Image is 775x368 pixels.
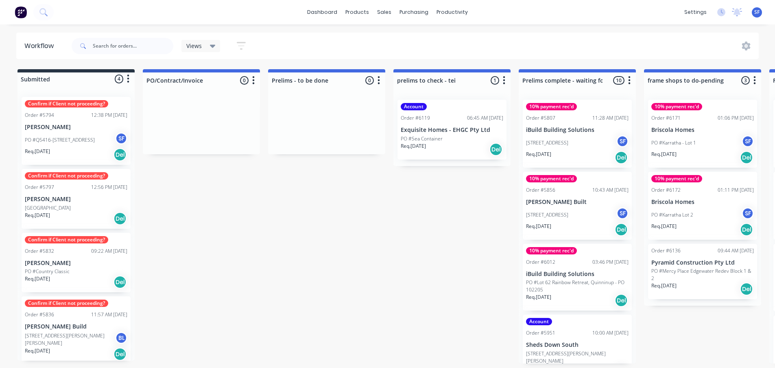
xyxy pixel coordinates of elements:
div: Order #6171 [651,114,681,122]
p: Exquisite Homes - EHGC Pty Ltd [401,127,503,134]
p: Req. [DATE] [651,151,677,158]
div: 11:28 AM [DATE] [592,114,629,122]
p: Req. [DATE] [25,275,50,283]
div: Del [114,212,127,225]
div: Confirm if Client not proceeding? [25,172,108,180]
div: Order #5797 [25,184,54,191]
div: 10:43 AM [DATE] [592,186,629,194]
div: 10% payment rec'dOrder #585610:43 AM [DATE][PERSON_NAME] Built[STREET_ADDRESS]SFReq.[DATE]Del [523,172,632,240]
div: 10% payment rec'dOrder #617101:06 PM [DATE]Briscola HomesPO #Karratha - Lot 1SFReq.[DATE]Del [648,100,757,168]
div: 11:57 AM [DATE] [91,311,127,318]
p: iBuild Building Solutions [526,127,629,134]
div: Del [615,223,628,236]
p: PO #Sea Container [401,135,443,142]
div: Confirm if Client not proceeding?Order #579712:56 PM [DATE][PERSON_NAME][GEOGRAPHIC_DATA]Req.[DAT... [22,169,131,229]
p: [GEOGRAPHIC_DATA] [25,204,71,212]
div: 01:06 PM [DATE] [718,114,754,122]
div: settings [680,6,711,18]
p: PO #Country Classic [25,268,70,275]
p: Briscola Homes [651,127,754,134]
div: BL [115,332,127,344]
div: Order #5856 [526,186,555,194]
div: Order #5794 [25,112,54,119]
p: Req. [DATE] [651,282,677,289]
div: AccountOrder #611906:45 AM [DATE]Exquisite Homes - EHGC Pty LtdPO #Sea ContainerReq.[DATE]Del [397,100,506,160]
p: Req. [DATE] [526,151,551,158]
div: Workflow [24,41,58,51]
div: Del [615,151,628,164]
div: Confirm if Client not proceeding?Order #583209:22 AM [DATE][PERSON_NAME]PO #Country ClassicReq.[D... [22,233,131,293]
p: [PERSON_NAME] Build [25,323,127,330]
div: 10% payment rec'dOrder #601203:46 PM [DATE]iBuild Building SolutionsPO #Lot 62 Rainbow Retreat, Q... [523,244,632,311]
div: Confirm if Client not proceeding?Order #583611:57 AM [DATE][PERSON_NAME] Build[STREET_ADDRESS][PE... [22,296,131,364]
div: Del [114,148,127,161]
p: Briscola Homes [651,199,754,206]
p: [PERSON_NAME] Built [526,199,629,206]
p: Req. [DATE] [526,294,551,301]
span: Views [186,42,202,50]
p: Req. [DATE] [526,223,551,230]
div: 10% payment rec'dOrder #580711:28 AM [DATE]iBuild Building Solutions[STREET_ADDRESS]SFReq.[DATE]Del [523,100,632,168]
div: 10% payment rec'dOrder #617201:11 PM [DATE]Briscola HomesPO #Karratha Lot 2SFReq.[DATE]Del [648,172,757,240]
p: [STREET_ADDRESS] [526,211,568,219]
input: Search for orders... [93,38,173,54]
div: Account [401,103,427,110]
div: Del [740,223,753,236]
p: Req. [DATE] [401,142,426,150]
div: 10% payment rec'd [651,175,702,182]
p: [PERSON_NAME] [25,196,127,203]
div: Confirm if Client not proceeding? [25,236,108,243]
p: PO #Lot 62 Rainbow Retreat, Quinninup - PO 102205 [526,279,629,294]
div: sales [373,6,395,18]
div: Confirm if Client not proceeding?Order #579412:38 PM [DATE][PERSON_NAME]PO #Q5416-[STREET_ADDRESS... [22,97,131,165]
div: 10% payment rec'd [651,103,702,110]
div: Del [114,348,127,361]
div: Confirm if Client not proceeding? [25,300,108,307]
div: Order #6172 [651,186,681,194]
div: Account [526,318,552,325]
div: Order #6012 [526,258,555,266]
div: 12:38 PM [DATE] [91,112,127,119]
p: PO #Mercy Place Edgewater Redev Block 1 & 2 [651,267,754,282]
span: SF [754,9,760,16]
div: 09:44 AM [DATE] [718,247,754,254]
div: Order #5832 [25,248,54,255]
div: SF [115,132,127,145]
div: SF [616,207,629,219]
p: [STREET_ADDRESS][PERSON_NAME][PERSON_NAME] [526,350,629,365]
div: Confirm if Client not proceeding? [25,100,108,107]
div: 09:22 AM [DATE] [91,248,127,255]
div: Order #5836 [25,311,54,318]
div: SF [616,135,629,147]
p: Req. [DATE] [651,223,677,230]
p: [PERSON_NAME] [25,124,127,131]
p: Pyramid Construction Pty Ltd [651,259,754,266]
div: Order #6119 [401,114,430,122]
p: Req. [DATE] [25,212,50,219]
div: 06:45 AM [DATE] [467,114,503,122]
p: PO #Karratha - Lot 1 [651,139,696,147]
div: 10% payment rec'd [526,247,577,254]
div: SF [742,207,754,219]
div: Del [740,283,753,296]
div: Del [615,294,628,307]
div: 10:00 AM [DATE] [592,329,629,337]
p: PO #Q5416-[STREET_ADDRESS] [25,136,95,144]
div: Order #5951 [526,329,555,337]
p: Req. [DATE] [25,347,50,355]
div: Del [740,151,753,164]
p: PO #Karratha Lot 2 [651,211,693,219]
p: Req. [DATE] [25,148,50,155]
div: 12:56 PM [DATE] [91,184,127,191]
p: iBuild Building Solutions [526,271,629,278]
div: 10% payment rec'd [526,175,577,182]
div: Order #6136 [651,247,681,254]
div: Del [489,143,502,156]
img: Factory [15,6,27,18]
a: dashboard [303,6,341,18]
div: purchasing [395,6,432,18]
div: 10% payment rec'd [526,103,577,110]
p: Sheds Down South [526,342,629,348]
div: productivity [432,6,472,18]
div: Del [114,276,127,289]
